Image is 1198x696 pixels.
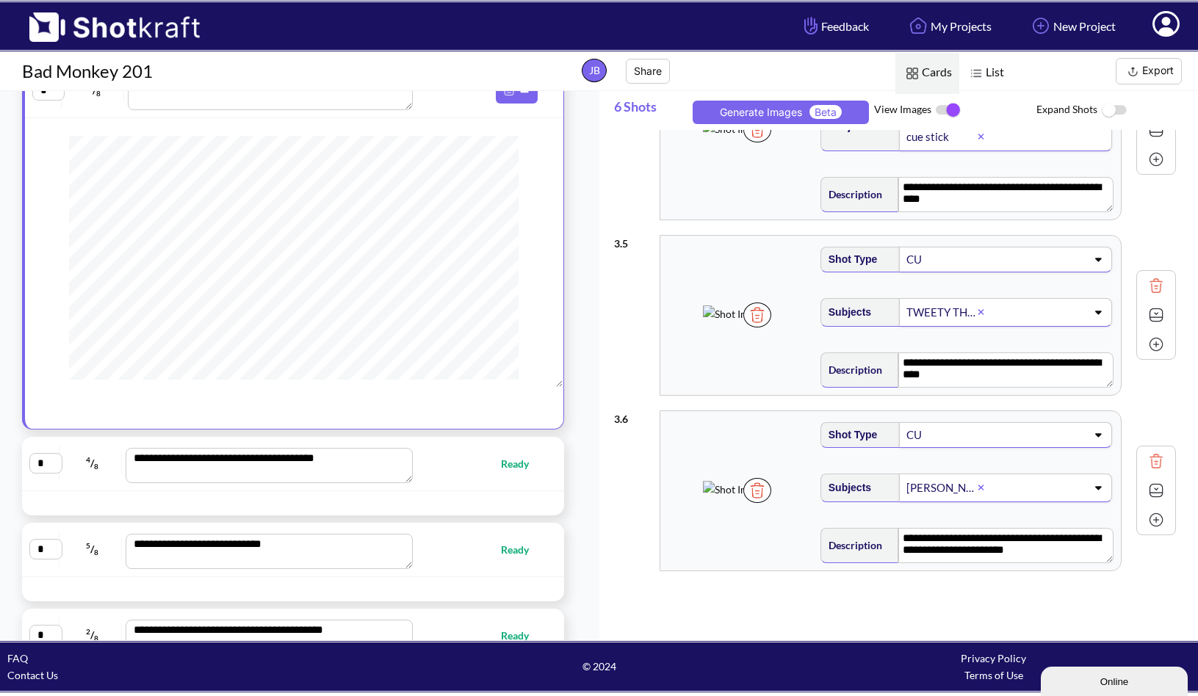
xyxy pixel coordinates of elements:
img: Expand Icon [1145,479,1167,501]
span: 5 [86,541,90,550]
a: My Projects [895,7,1003,46]
img: ToggleOn Icon [931,95,964,126]
img: Add Icon [1145,509,1167,531]
img: Expand Icon [1145,304,1167,326]
span: Shot Type [821,423,878,447]
span: 2 [86,627,90,636]
div: 3 . 6 [614,403,652,427]
img: Trash Icon [743,117,771,142]
span: / [63,537,123,561]
img: Pdf Icon [499,81,519,100]
div: [PERSON_NAME] [905,478,978,498]
img: Trash Icon [1145,450,1167,472]
span: Cards [895,52,959,94]
div: cue stick [905,127,978,147]
span: JB [582,59,607,82]
span: 8 [94,462,98,471]
img: List Icon [967,64,986,83]
span: 8 [94,548,98,557]
img: Trash Icon [1145,275,1167,297]
a: New Project [1017,7,1127,46]
a: Contact Us [7,669,58,681]
span: 6 Shots [614,91,688,130]
img: Trash Icon [743,478,771,503]
span: Subjects [821,476,871,500]
img: Export Icon [1124,62,1142,81]
span: Shot Type [821,247,878,272]
div: CU [905,425,992,445]
div: 3 . 5 [614,228,652,252]
span: Ready [501,627,544,644]
span: 8 [96,89,101,98]
span: 8 [94,634,98,642]
img: Add Icon [1145,333,1167,355]
span: / [63,452,123,475]
div: TWEETY THE ALLIGATOR [905,302,978,322]
img: Expand Icon [1145,119,1167,141]
img: Home Icon [906,13,931,38]
div: CU [905,250,992,269]
span: Description [821,533,882,557]
span: List [959,52,1011,94]
img: Add Icon [1145,148,1167,170]
div: Privacy Policy [796,650,1191,667]
div: Terms of Use [796,667,1191,684]
span: / [65,79,124,102]
img: Card Icon [903,64,922,83]
span: Beta [809,105,842,119]
span: 4 [88,82,93,91]
span: 4 [86,455,90,464]
span: Subjects [821,300,871,325]
img: ToggleOff Icon [1097,95,1130,126]
img: Hand Icon [801,13,821,38]
div: 3.5Shot ImageTrash IconShot TypeCUSubjectsTWEETY THE ALLIGATORDescription**** **** **** **** ****... [614,228,1177,403]
span: Ready [501,455,544,472]
a: FAQ [7,652,28,664]
span: / [63,623,123,647]
span: Description [821,182,882,206]
iframe: chat widget [1041,664,1191,696]
span: © 2024 [402,658,796,675]
img: Shot Image [703,481,765,498]
span: View Images [874,95,1036,126]
span: Description [821,358,882,382]
img: Add Icon [1028,13,1053,38]
img: Trash Icon [743,302,771,327]
span: Ready [501,541,544,558]
button: Generate ImagesBeta [693,101,870,124]
button: Share [626,59,670,84]
button: Export [1116,58,1182,84]
img: Shot Image [703,305,765,322]
span: Feedback [801,18,869,35]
